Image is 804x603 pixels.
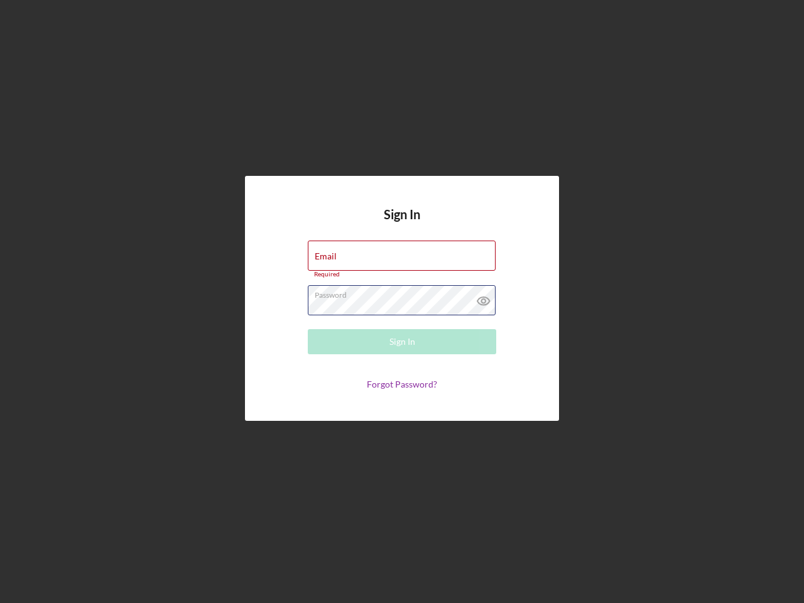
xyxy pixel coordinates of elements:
label: Password [315,286,496,300]
label: Email [315,251,337,261]
button: Sign In [308,329,496,354]
div: Required [308,271,496,278]
div: Sign In [389,329,415,354]
a: Forgot Password? [367,379,437,389]
h4: Sign In [384,207,420,241]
